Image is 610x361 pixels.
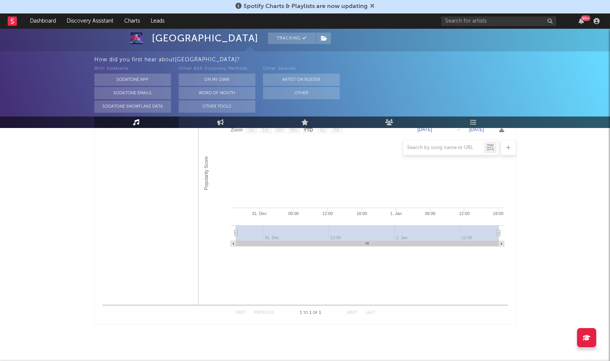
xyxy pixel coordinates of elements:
button: Previous [254,311,274,315]
button: Sodatone App [94,74,171,86]
span: to [303,311,308,315]
button: First [235,311,246,315]
text: 3m [276,127,283,133]
div: With Sodatone [94,64,171,74]
button: Other Tools [179,100,255,113]
a: Leads [145,13,170,29]
button: Tracking [268,33,316,44]
text: → [456,127,461,132]
text: 06:00 [425,211,436,216]
button: Last [365,311,375,315]
input: Search by song name or URL [403,145,484,151]
button: Next [347,311,358,315]
div: 1 1 1 [289,308,332,318]
button: Artist on Roster [263,74,340,86]
text: [DATE] [469,127,484,132]
div: Other Sources [263,64,340,74]
text: YTD [303,127,312,133]
button: 99+ [579,18,584,24]
text: 1w [248,127,254,133]
button: Other [263,87,340,99]
a: Discovery Assistant [61,13,119,29]
span: Spotify Charts & Playlists are now updating [243,3,368,10]
span: of [313,311,317,315]
button: Sodatone Emails [94,87,171,99]
text: 1. Jan [390,211,401,216]
text: 06:00 [288,211,299,216]
button: Word Of Mouth [179,87,255,99]
span: Dismiss [370,3,375,10]
text: 31. Dec [252,211,266,216]
div: [GEOGRAPHIC_DATA] [152,33,258,44]
text: Popularity Score [204,156,209,190]
text: All [334,127,339,133]
button: On My Own [179,74,255,86]
text: 1y [320,127,325,133]
input: Search for artists [441,16,556,26]
div: 99 + [581,15,590,21]
a: Charts [119,13,145,29]
a: Dashboard [25,13,61,29]
text: Zoom [231,127,243,133]
div: Other A&R Discovery Methods [179,64,255,74]
text: 1m [262,127,268,133]
text: 18:00 [356,211,367,216]
text: 18:00 [493,211,503,216]
text: [DATE] [418,127,432,132]
text: 12:00 [322,211,333,216]
button: Sodatone Snowflake Data [94,100,171,113]
text: 12:00 [459,211,470,216]
text: 6m [290,127,297,133]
